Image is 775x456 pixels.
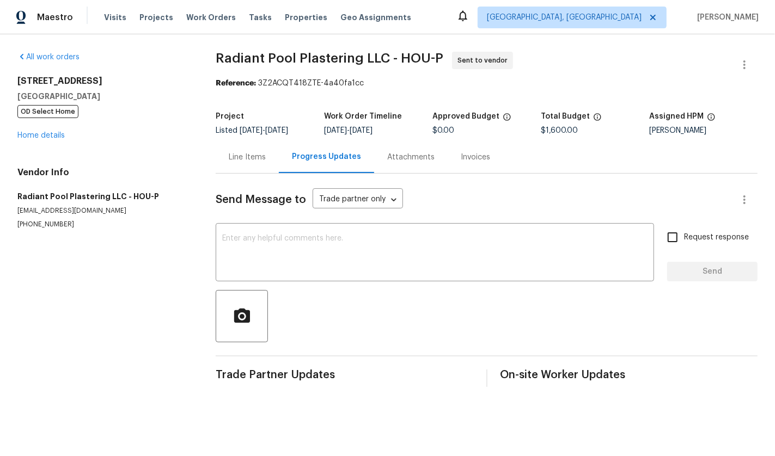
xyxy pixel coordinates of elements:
h5: Approved Budget [432,113,499,120]
span: [GEOGRAPHIC_DATA], [GEOGRAPHIC_DATA] [487,12,642,23]
div: Attachments [387,152,435,163]
span: Radiant Pool Plastering LLC - HOU-P [216,52,443,65]
p: [PHONE_NUMBER] [17,220,190,229]
span: Listed [216,127,288,134]
span: [DATE] [240,127,263,134]
div: Line Items [229,152,266,163]
div: Progress Updates [292,151,361,162]
b: Reference: [216,79,256,87]
p: [EMAIL_ADDRESS][DOMAIN_NAME] [17,206,190,215]
h5: [GEOGRAPHIC_DATA] [17,91,190,102]
h5: Total Budget [541,113,590,120]
a: Home details [17,132,65,139]
span: [DATE] [324,127,347,134]
h4: Vendor Info [17,167,190,178]
span: [DATE] [265,127,288,134]
span: [DATE] [350,127,373,134]
div: [PERSON_NAME] [649,127,758,134]
span: Geo Assignments [340,12,411,23]
h5: Project [216,113,244,120]
div: 3Z2ACQT418ZTE-4a40fa1cc [216,78,758,89]
span: Send Message to [216,194,306,205]
h5: Assigned HPM [649,113,704,120]
span: - [324,127,373,134]
span: Work Orders [186,12,236,23]
span: Tasks [249,14,272,21]
span: The hpm assigned to this work order. [707,113,716,127]
span: $0.00 [432,127,454,134]
span: Sent to vendor [457,55,512,66]
span: The total cost of line items that have been proposed by Opendoor. This sum includes line items th... [593,113,602,127]
span: Properties [285,12,327,23]
div: Invoices [461,152,490,163]
span: Projects [139,12,173,23]
span: $1,600.00 [541,127,578,134]
div: Trade partner only [313,191,403,209]
span: Request response [684,232,749,243]
h5: Work Order Timeline [324,113,402,120]
h5: Radiant Pool Plastering LLC - HOU-P [17,191,190,202]
span: [PERSON_NAME] [693,12,759,23]
span: On-site Worker Updates [501,369,758,380]
a: All work orders [17,53,80,61]
span: Trade Partner Updates [216,369,473,380]
span: Visits [104,12,126,23]
span: OD Select Home [17,105,78,118]
span: - [240,127,288,134]
h2: [STREET_ADDRESS] [17,76,190,87]
span: Maestro [37,12,73,23]
span: The total cost of line items that have been approved by both Opendoor and the Trade Partner. This... [503,113,511,127]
